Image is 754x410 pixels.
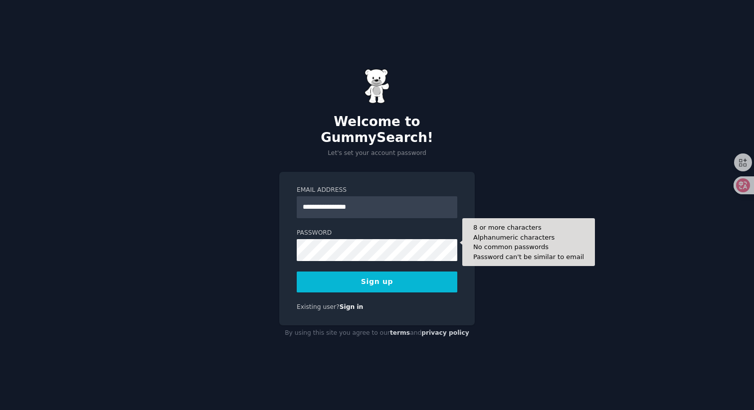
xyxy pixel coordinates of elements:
div: By using this site you agree to our and [279,325,475,341]
a: terms [390,329,410,336]
label: Password [297,229,457,238]
a: privacy policy [421,329,469,336]
span: Existing user? [297,303,340,310]
label: Email Address [297,186,457,195]
h2: Welcome to GummySearch! [279,114,475,145]
p: Let's set your account password [279,149,475,158]
button: Sign up [297,272,457,292]
img: Gummy Bear [365,69,389,104]
a: Sign in [340,303,364,310]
